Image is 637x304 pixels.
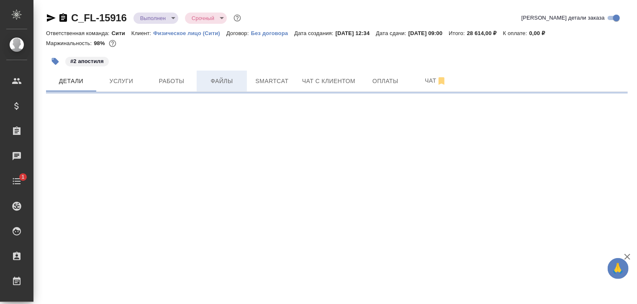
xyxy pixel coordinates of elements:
span: Smartcat [252,76,292,86]
span: 1 [16,173,29,181]
p: Договор: [226,30,251,36]
button: Скопировать ссылку [58,13,68,23]
p: Сити [112,30,131,36]
div: Выполнен [134,13,178,24]
span: Работы [152,76,192,86]
p: Ответственная команда: [46,30,112,36]
p: 0,00 ₽ [529,30,552,36]
a: 1 [2,171,31,192]
p: Маржинальность: [46,40,94,46]
p: К оплате: [503,30,529,36]
a: Физическое лицо (Сити) [153,29,226,36]
a: C_FL-15916 [71,12,127,23]
span: Файлы [202,76,242,86]
a: Без договора [251,29,295,36]
span: 🙏 [611,260,625,277]
div: Выполнен [185,13,227,24]
button: Выполнен [138,15,168,22]
p: Дата сдачи: [376,30,408,36]
p: [DATE] 12:34 [336,30,376,36]
span: [PERSON_NAME] детали заказа [521,14,605,22]
span: Услуги [101,76,141,86]
button: Добавить тэг [46,52,64,71]
span: Чат [416,76,456,86]
p: [DATE] 09:00 [408,30,449,36]
button: Скопировать ссылку для ЯМессенджера [46,13,56,23]
button: 365.58 RUB; [107,38,118,49]
p: #2 апостиля [70,57,104,66]
p: 98% [94,40,107,46]
button: 🙏 [608,258,629,279]
span: Оплаты [365,76,406,86]
button: Срочный [189,15,217,22]
p: Итого: [449,30,467,36]
p: Без договора [251,30,295,36]
p: Клиент: [131,30,153,36]
span: Чат с клиентом [302,76,355,86]
p: Физическое лицо (Сити) [153,30,226,36]
svg: Отписаться [437,76,447,86]
p: Дата создания: [294,30,335,36]
button: Доп статусы указывают на важность/срочность заказа [232,13,243,23]
span: 2 апостиля [64,57,110,64]
p: 28 614,00 ₽ [467,30,503,36]
span: Детали [51,76,91,86]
